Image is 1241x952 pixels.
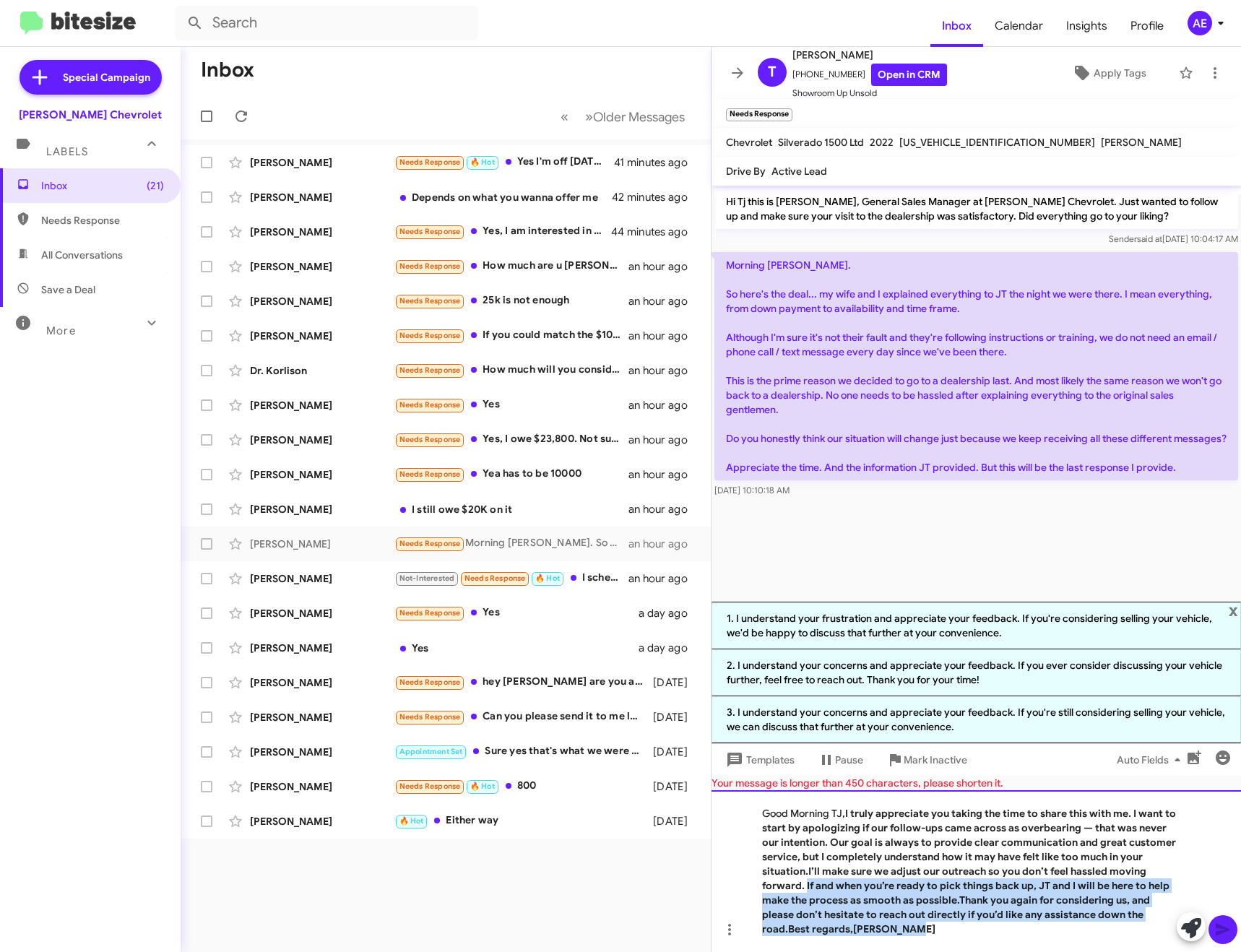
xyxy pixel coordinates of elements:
span: All Conversations [41,248,123,262]
div: Yes [394,605,639,621]
span: Templates [723,747,795,773]
div: [PERSON_NAME] [250,467,394,482]
nav: Page navigation example [553,102,693,131]
button: Mark Inactive [875,747,979,773]
button: Next [576,102,693,131]
span: Older Messages [593,109,685,125]
b: I’ll make sure we adjust our outreach so you don’t feel hassled moving forward. If and when you’r... [762,865,1169,906]
button: Pause [806,747,875,773]
div: an hour ago [628,537,699,551]
span: Needs Response [399,469,461,479]
span: Special Campaign [63,70,150,85]
div: [PERSON_NAME] [250,190,394,204]
p: Morning [PERSON_NAME]. So here's the deal... my wife and I explained everything to JT the night w... [714,252,1238,480]
a: Special Campaign [20,60,162,95]
div: AE [1188,11,1212,35]
p: Hi Tj this is [PERSON_NAME], General Sales Manager at [PERSON_NAME] Chevrolet. Just wanted to fol... [714,189,1238,229]
div: an hour ago [628,294,699,308]
div: [PERSON_NAME] [250,294,394,308]
b: [PERSON_NAME] [853,922,935,935]
span: Not-Interested [399,574,455,583]
div: 44 minutes ago [613,225,699,239]
span: Needs Response [41,213,164,228]
span: Drive By [726,165,766,178]
div: an hour ago [628,502,699,516]
span: Needs Response [399,331,461,340]
span: 🔥 Hot [470,157,495,167]
div: a day ago [639,606,699,620]
a: Open in CRM [871,64,947,86]
div: [DATE] [650,710,699,724]
div: I scheduled an appointment [DATE] and you sold the car before I got there. Drove 2 hours for noth... [394,570,628,587]
div: [PERSON_NAME] [250,259,394,274]
span: 🔥 Hot [470,782,495,791]
div: [PERSON_NAME] [250,433,394,447]
span: Needs Response [399,608,461,618]
span: More [46,324,76,337]
div: [PERSON_NAME] [250,641,394,655]
div: an hour ago [628,363,699,378]
div: Good Morning TJ, [712,790,1241,952]
div: I still owe $20K on it [394,502,628,516]
span: Profile [1119,5,1175,47]
div: Either way [394,813,650,829]
a: Inbox [930,5,983,47]
b: I truly appreciate you taking the time to share this with me. I want to start by apologizing if o... [762,807,1176,878]
input: Search [175,6,478,40]
div: an hour ago [628,571,699,586]
div: 800 [394,778,650,795]
a: Calendar [983,5,1055,47]
span: [PERSON_NAME] [792,46,947,64]
span: said at [1137,233,1162,244]
span: Needs Response [399,227,461,236]
div: Yes I'm off [DATE] could come by to show u [394,154,614,170]
button: Apply Tags [1046,60,1172,86]
div: Yes [394,641,639,655]
span: (21) [147,178,164,193]
span: 2022 [870,136,894,149]
span: Save a Deal [41,282,95,297]
div: Can you please send it to me let me take a look thank you [394,709,650,725]
div: Yes [394,397,628,413]
div: [DATE] [650,814,699,828]
span: « [561,108,568,126]
span: [DATE] 10:10:18 AM [714,485,790,496]
h1: Inbox [201,59,254,82]
span: Needs Response [399,712,461,722]
b: Thank you again for considering us, and please don’t hesitate to reach out directly if you’d like... [762,893,1150,935]
div: [PERSON_NAME] [250,225,394,239]
span: [US_VEHICLE_IDENTIFICATION_NUMBER] [899,136,1095,149]
a: Insights [1055,5,1119,47]
div: If you could match the $10,600 carvana offered [394,327,628,344]
div: 41 minutes ago [614,155,699,170]
div: [DATE] [650,675,699,690]
span: [PHONE_NUMBER] [792,64,947,86]
div: [DATE] [650,779,699,794]
span: Appointment Set [399,747,463,756]
div: [PERSON_NAME] [250,155,394,170]
span: Auto Fields [1117,747,1186,773]
div: hey [PERSON_NAME] are you available [DATE] for me to stop in to take a look at the transit van or... [394,674,650,691]
div: [PERSON_NAME] Chevrolet [19,108,162,122]
li: 2. I understand your concerns and appreciate your feedback. If you ever consider discussing your ... [712,649,1241,696]
span: Needs Response [399,435,461,444]
div: Depends on what you wanna offer me [394,190,613,204]
div: [PERSON_NAME] [250,710,394,724]
span: 🔥 Hot [399,816,424,826]
span: Apply Tags [1094,60,1146,86]
div: [DATE] [650,745,699,759]
div: an hour ago [628,467,699,482]
div: an hour ago [628,329,699,343]
span: Labels [46,145,88,158]
div: an hour ago [628,259,699,274]
div: Yes, I am interested in the used red Silverado you have on your lot or a new 2026. [394,223,613,240]
div: [PERSON_NAME] [250,329,394,343]
div: How much are u [PERSON_NAME] to guve me ? [394,258,628,274]
div: 42 minutes ago [613,190,699,204]
span: [PERSON_NAME] [1101,136,1182,149]
div: Sure yes that's what we were trying to do. I don't think a 2026 would be in our budget maybe a 20... [394,743,650,760]
span: Chevrolet [726,136,772,149]
button: AE [1175,11,1225,35]
span: Needs Response [399,365,461,375]
button: Templates [712,747,806,773]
